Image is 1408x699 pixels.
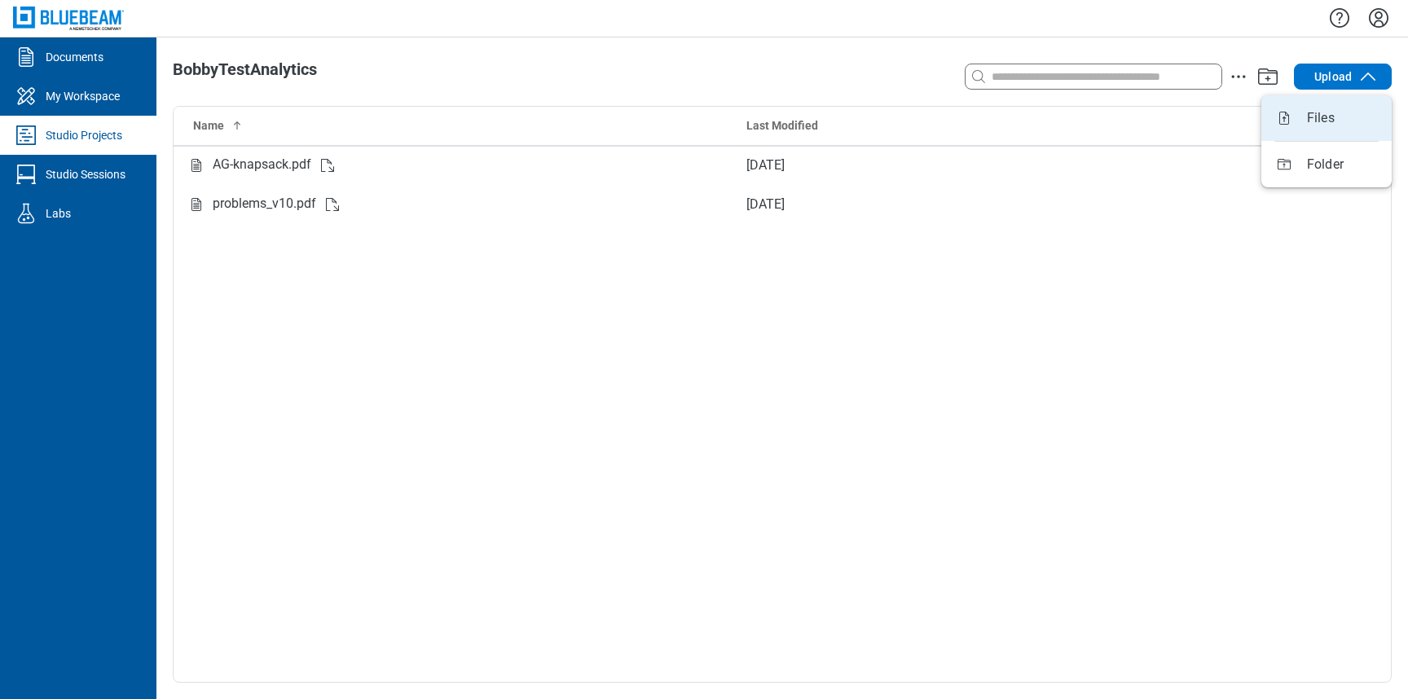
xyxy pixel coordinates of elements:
div: Last Modified [746,117,1256,134]
svg: Documents [13,44,39,70]
button: Settings [1366,4,1392,32]
ul: Upload [1261,95,1392,187]
svg: Studio Projects [13,122,39,148]
button: action-menu [1229,67,1248,86]
div: Documents [46,49,103,65]
div: Studio Projects [46,127,122,143]
div: Folder [1274,155,1344,174]
span: BobbyTestAnalytics [173,59,317,79]
div: My Workspace [46,88,120,104]
td: [DATE] [733,146,1269,185]
table: Studio items table [174,107,1391,224]
div: AG-knapsack.pdf [213,155,311,175]
svg: Studio Sessions [13,161,39,187]
div: Studio Sessions [46,166,125,182]
td: [DATE] [733,185,1269,224]
svg: Labs [13,200,39,226]
div: Labs [46,205,71,222]
img: Bluebeam, Inc. [13,7,124,30]
svg: My Workspace [13,83,39,109]
div: problems_v10.pdf [213,194,316,214]
button: Add [1255,64,1281,90]
div: Name [193,117,720,134]
span: Upload [1314,68,1352,85]
div: Files [1274,108,1335,128]
button: Upload [1294,64,1392,90]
